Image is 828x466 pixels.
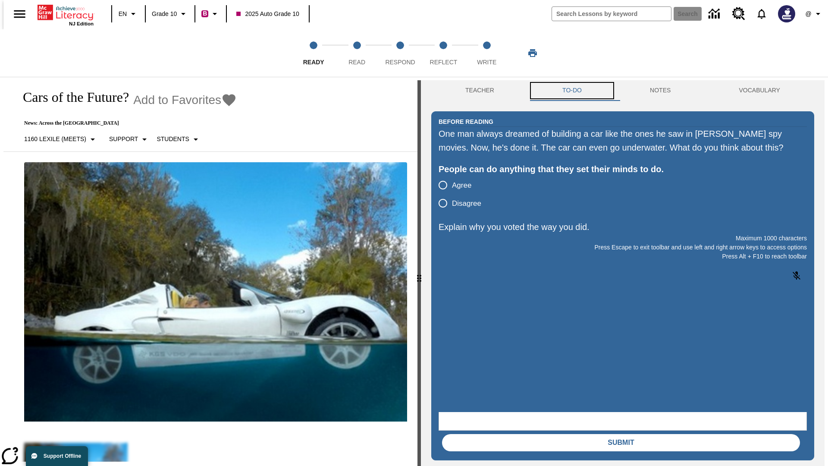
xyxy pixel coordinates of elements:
button: Read step 2 of 5 [332,29,382,77]
div: One man always dreamed of building a car like the ones he saw in [PERSON_NAME] spy movies. Now, h... [439,127,807,154]
img: Avatar [778,5,795,22]
h2: Before Reading [439,117,493,126]
p: News: Across the [GEOGRAPHIC_DATA] [14,120,237,126]
button: Grade: Grade 10, Select a grade [148,6,192,22]
button: Submit [442,434,800,451]
span: Agree [452,180,471,191]
button: Language: EN, Select a language [115,6,142,22]
span: Disagree [452,198,481,209]
button: Ready step 1 of 5 [289,29,339,77]
button: Teacher [431,80,528,101]
p: Press Escape to exit toolbar and use left and right arrow keys to access options [439,243,807,252]
span: Reflect [430,59,458,66]
div: Home [38,3,94,26]
button: Add to Favorites - Cars of the Future? [133,92,237,107]
p: Support [109,135,138,144]
div: activity [421,80,825,466]
span: Support Offline [44,453,81,459]
button: Select Lexile, 1160 Lexile (Meets) [21,132,101,147]
p: Maximum 1000 characters [439,234,807,243]
p: Students [157,135,189,144]
button: NOTES [616,80,705,101]
p: Explain why you voted the way you did. [439,220,807,234]
span: B [203,8,207,19]
div: People can do anything that they set their minds to do. [439,162,807,176]
div: Instructional Panel Tabs [431,80,814,101]
button: Respond step 3 of 5 [375,29,425,77]
span: Write [477,59,496,66]
img: High-tech automobile treading water. [24,162,407,422]
button: Select a new avatar [773,3,800,25]
button: Print [519,45,546,61]
span: Ready [303,59,324,66]
button: Profile/Settings [800,6,828,22]
a: Resource Center, Will open in new tab [727,2,750,25]
input: search field [552,7,671,21]
button: Select Student [153,132,204,147]
span: 2025 Auto Grade 10 [236,9,299,19]
button: Boost Class color is violet red. Change class color [198,6,223,22]
span: Grade 10 [152,9,177,19]
span: Read [348,59,365,66]
button: VOCABULARY [705,80,814,101]
span: @ [805,9,811,19]
a: Data Center [703,2,727,26]
body: Explain why you voted the way you did. Maximum 1000 characters Press Alt + F10 to reach toolbar P... [3,7,126,15]
button: TO-DO [528,80,616,101]
span: Respond [385,59,415,66]
button: Open side menu [7,1,32,27]
p: Press Alt + F10 to reach toolbar [439,252,807,261]
span: EN [119,9,127,19]
span: NJ Edition [69,21,94,26]
button: Click to activate and allow voice recognition [786,265,807,286]
div: Press Enter or Spacebar and then press right and left arrow keys to move the slider [417,80,421,466]
h1: Cars of the Future? [14,89,129,105]
div: reading [3,80,417,462]
button: Support Offline [26,446,88,466]
button: Write step 5 of 5 [462,29,512,77]
button: Scaffolds, Support [106,132,153,147]
button: Reflect step 4 of 5 [418,29,468,77]
span: Add to Favorites [133,93,221,107]
p: 1160 Lexile (Meets) [24,135,86,144]
div: poll [439,176,488,212]
a: Notifications [750,3,773,25]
